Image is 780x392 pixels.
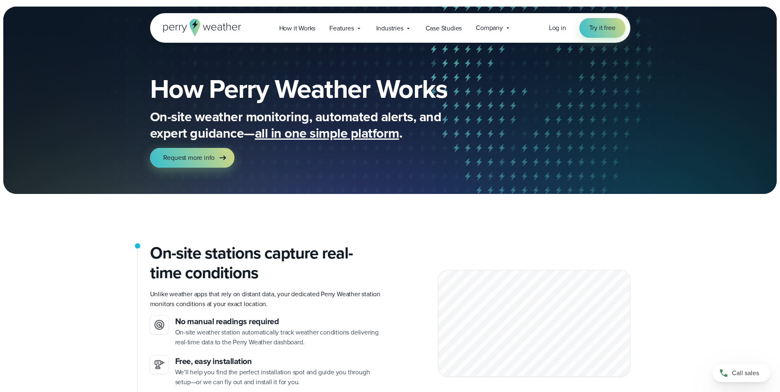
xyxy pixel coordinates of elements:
[713,364,770,382] a: Call sales
[279,23,316,33] span: How it Works
[549,23,566,33] a: Log in
[426,23,462,33] span: Case Studies
[732,368,759,378] span: Call sales
[150,148,235,168] a: Request more info
[175,367,384,387] p: We’ll help you find the perfect installation spot and guide you through setup—or we can fly out a...
[175,316,384,327] h3: No manual readings required
[255,123,399,143] span: all in one simple platform
[549,23,566,32] span: Log in
[579,18,625,38] a: Try it free
[150,243,384,283] h2: On-site stations capture real-time conditions
[272,20,323,37] a: How it Works
[376,23,403,33] span: Industries
[163,153,215,163] span: Request more info
[150,289,384,309] p: Unlike weather apps that rely on distant data, your dedicated Perry Weather station monitors cond...
[150,76,507,102] h1: How Perry Weather Works
[175,355,384,367] h3: Free, easy installation
[150,108,479,141] p: On-site weather monitoring, automated alerts, and expert guidance— .
[476,23,503,33] span: Company
[589,23,616,33] span: Try it free
[419,20,469,37] a: Case Studies
[329,23,354,33] span: Features
[175,327,384,347] p: On-site weather station automatically track weather conditions delivering real-time data to the P...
